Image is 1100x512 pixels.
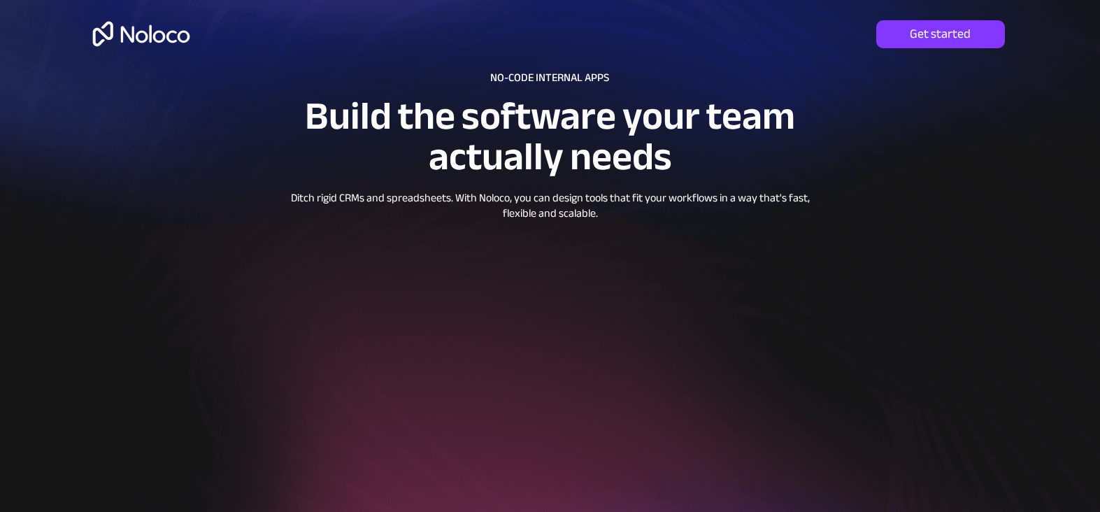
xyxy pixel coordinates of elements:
span: Get started [876,27,1005,42]
a: Get started [876,20,1005,48]
span: Ditch rigid CRMs and spreadsheets. With Noloco, you can design tools that fit your workflows in a... [291,187,810,224]
span: NO-CODE INTERNAL APPS [490,67,609,88]
span: Build the software your team actually needs [305,80,795,193]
